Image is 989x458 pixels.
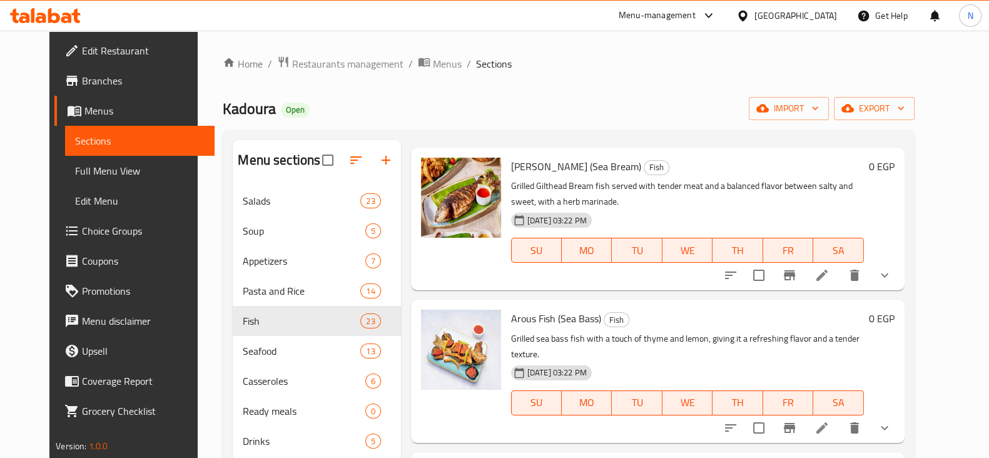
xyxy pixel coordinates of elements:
[877,420,892,435] svg: Show Choices
[839,413,870,443] button: delete
[233,336,400,366] div: Seafood13
[522,367,592,379] span: [DATE] 03:22 PM
[54,216,215,246] a: Choice Groups
[763,390,813,415] button: FR
[75,133,205,148] span: Sections
[365,434,381,449] div: items
[56,438,86,454] span: Version:
[604,312,629,327] div: Fish
[54,366,215,396] a: Coverage Report
[562,238,612,263] button: MO
[522,215,592,226] span: [DATE] 03:22 PM
[366,435,380,447] span: 5
[360,343,380,359] div: items
[511,238,562,263] button: SU
[268,56,272,71] li: /
[82,43,205,58] span: Edit Restaurant
[243,434,365,449] span: Drinks
[65,126,215,156] a: Sections
[243,283,360,298] div: Pasta and Rice
[604,313,629,327] span: Fish
[644,160,669,175] span: Fish
[54,336,215,366] a: Upsell
[243,253,365,268] span: Appetizers
[243,193,360,208] span: Salads
[233,396,400,426] div: Ready meals0
[366,375,380,387] span: 6
[869,158,895,175] h6: 0 EGP
[360,283,380,298] div: items
[233,306,400,336] div: Fish23
[365,253,381,268] div: items
[233,276,400,306] div: Pasta and Rice14
[467,56,471,71] li: /
[870,260,900,290] button: show more
[662,390,713,415] button: WE
[667,394,708,412] span: WE
[517,394,557,412] span: SU
[870,413,900,443] button: show more
[243,374,365,389] span: Casseroles
[746,262,772,288] span: Select to update
[223,94,276,123] span: Kadoura
[223,56,914,72] nav: breadcrumb
[82,404,205,419] span: Grocery Checklist
[366,405,380,417] span: 0
[243,404,365,419] div: Ready meals
[233,366,400,396] div: Casseroles6
[844,101,905,116] span: export
[421,158,501,238] img: Denis Fish (Sea Bream)
[511,390,562,415] button: SU
[834,97,915,120] button: export
[54,276,215,306] a: Promotions
[365,374,381,389] div: items
[818,394,858,412] span: SA
[82,374,205,389] span: Coverage Report
[82,223,205,238] span: Choice Groups
[65,156,215,186] a: Full Menu View
[365,223,381,238] div: items
[233,186,400,216] div: Salads23
[421,310,501,390] img: Arous Fish (Sea Bass)
[511,309,601,328] span: Arous Fish (Sea Bass)
[644,160,669,175] div: Fish
[281,104,310,115] span: Open
[813,238,863,263] button: SA
[718,394,758,412] span: TH
[567,242,607,260] span: MO
[292,56,403,71] span: Restaurants management
[82,73,205,88] span: Branches
[814,420,829,435] a: Edit menu item
[562,390,612,415] button: MO
[763,238,813,263] button: FR
[223,56,263,71] a: Home
[233,426,400,456] div: Drinks5
[774,413,804,443] button: Branch-specific-item
[365,404,381,419] div: items
[361,315,380,327] span: 23
[617,242,657,260] span: TU
[818,242,858,260] span: SA
[612,238,662,263] button: TU
[82,253,205,268] span: Coupons
[366,255,380,267] span: 7
[617,394,657,412] span: TU
[716,260,746,290] button: sort-choices
[54,246,215,276] a: Coupons
[967,9,973,23] span: N
[65,186,215,216] a: Edit Menu
[361,195,380,207] span: 23
[341,145,371,175] span: Sort sections
[371,145,401,175] button: Add section
[567,394,607,412] span: MO
[54,396,215,426] a: Grocery Checklist
[243,223,365,238] div: Soup
[662,238,713,263] button: WE
[813,390,863,415] button: SA
[243,343,360,359] span: Seafood
[517,242,557,260] span: SU
[243,313,360,328] div: Fish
